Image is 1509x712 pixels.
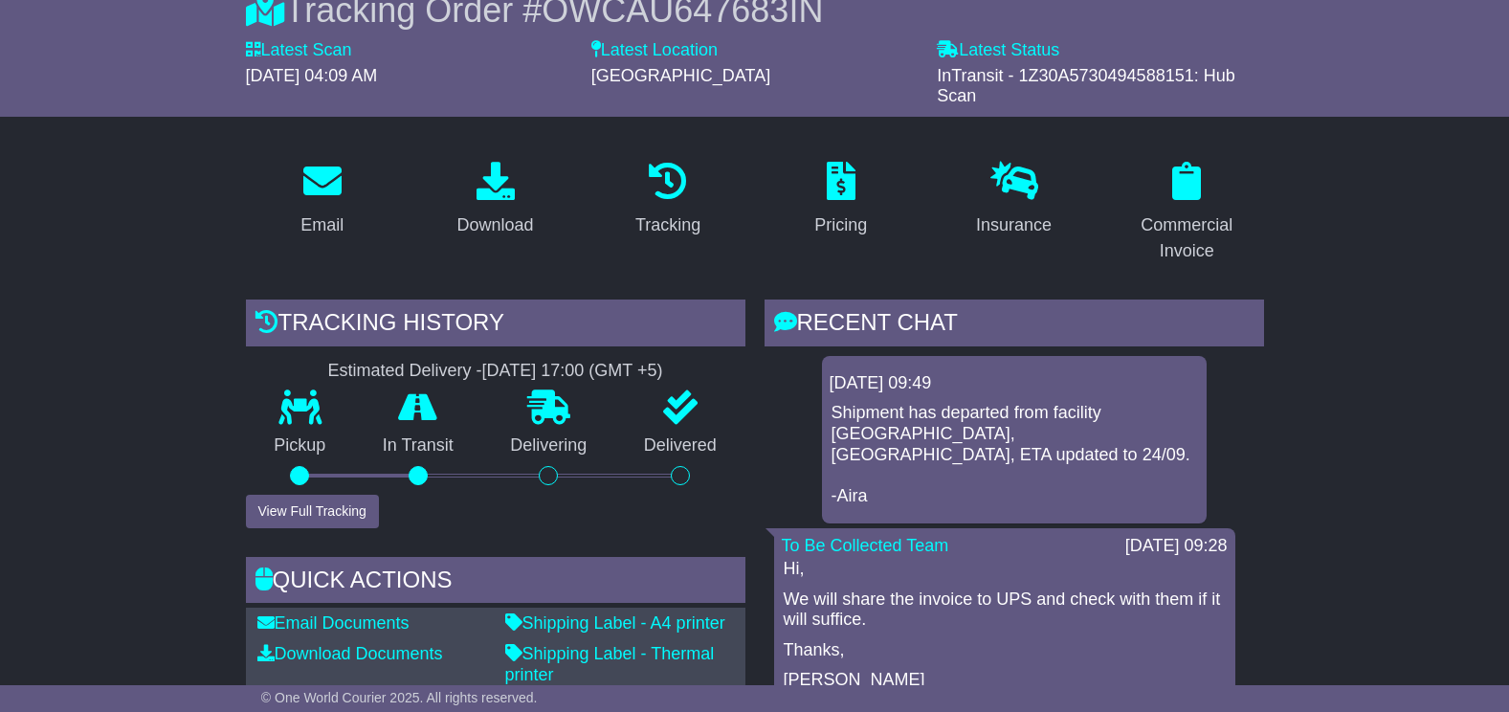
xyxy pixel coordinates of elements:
a: Commercial Invoice [1110,155,1264,271]
p: Shipment has departed from facility [GEOGRAPHIC_DATA], [GEOGRAPHIC_DATA], ETA updated to 24/09. -... [832,403,1197,506]
div: Download [456,212,533,238]
a: Download Documents [257,644,443,663]
div: Tracking history [246,300,745,351]
div: Insurance [976,212,1052,238]
div: Estimated Delivery - [246,361,745,382]
a: Shipping Label - Thermal printer [505,644,715,684]
p: Delivering [482,435,616,456]
p: [PERSON_NAME] [784,670,1226,691]
a: Pricing [802,155,879,245]
span: [DATE] 04:09 AM [246,66,378,85]
a: Download [444,155,545,245]
button: View Full Tracking [246,495,379,528]
a: Shipping Label - A4 printer [505,613,725,633]
p: Pickup [246,435,355,456]
label: Latest Location [591,40,718,61]
span: InTransit - 1Z30A5730494588151: Hub Scan [937,66,1235,106]
a: Tracking [623,155,713,245]
div: [DATE] 17:00 (GMT +5) [482,361,663,382]
div: RECENT CHAT [765,300,1264,351]
p: In Transit [354,435,482,456]
p: Delivered [615,435,745,456]
div: Commercial Invoice [1122,212,1252,264]
div: Pricing [814,212,867,238]
label: Latest Scan [246,40,352,61]
a: Email Documents [257,613,410,633]
p: Hi, [784,559,1226,580]
label: Latest Status [937,40,1059,61]
div: Tracking [635,212,700,238]
div: [DATE] 09:49 [830,373,1199,394]
p: Thanks, [784,640,1226,661]
div: [DATE] 09:28 [1125,536,1228,557]
div: Quick Actions [246,557,745,609]
a: Insurance [964,155,1064,245]
span: © One World Courier 2025. All rights reserved. [261,690,538,705]
p: We will share the invoice to UPS and check with them if it will suffice. [784,590,1226,631]
span: [GEOGRAPHIC_DATA] [591,66,770,85]
div: Email [300,212,344,238]
a: To Be Collected Team [782,536,949,555]
a: Email [288,155,356,245]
